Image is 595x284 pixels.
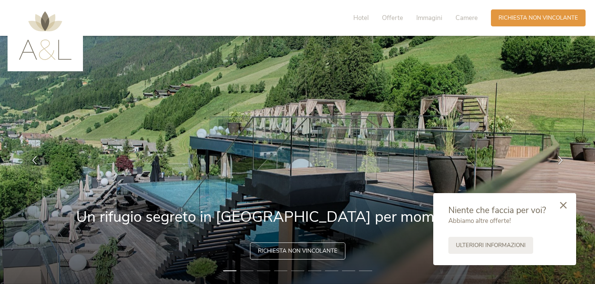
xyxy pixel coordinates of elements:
[456,241,526,249] span: Ulteriori informazioni
[258,247,337,255] span: Richiesta non vincolante
[455,14,478,22] span: Camere
[19,11,72,60] img: AMONTI & LUNARIS Wellnessresort
[448,216,511,225] span: Abbiamo altre offerte!
[416,14,442,22] span: Immagini
[498,14,578,22] span: Richiesta non vincolante
[448,237,533,254] a: Ulteriori informazioni
[448,204,546,216] span: Niente che faccia per voi?
[382,14,403,22] span: Offerte
[353,14,369,22] span: Hotel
